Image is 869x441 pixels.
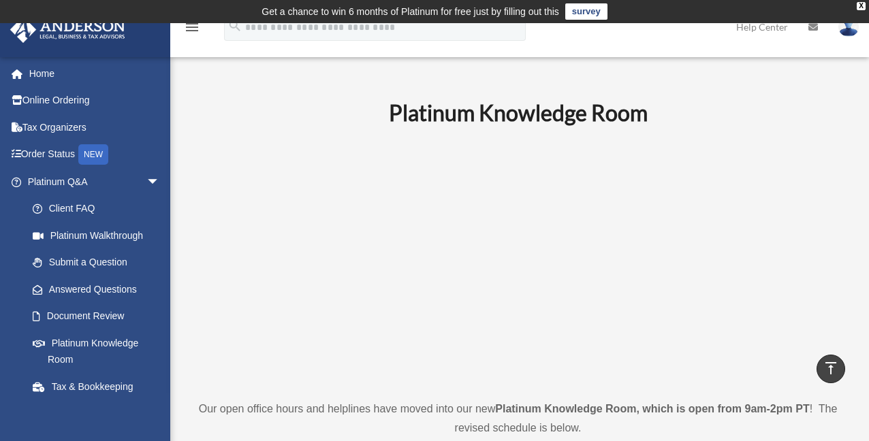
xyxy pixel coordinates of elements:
[838,17,859,37] img: User Pic
[823,360,839,376] i: vertical_align_top
[146,168,174,196] span: arrow_drop_down
[10,114,180,141] a: Tax Organizers
[10,87,180,114] a: Online Ordering
[19,276,180,303] a: Answered Questions
[78,144,108,165] div: NEW
[10,60,180,87] a: Home
[19,329,174,373] a: Platinum Knowledge Room
[184,24,200,35] a: menu
[857,2,866,10] div: close
[565,3,607,20] a: survey
[10,141,180,169] a: Order StatusNEW
[19,303,180,330] a: Document Review
[19,222,180,249] a: Platinum Walkthrough
[184,19,200,35] i: menu
[19,195,180,223] a: Client FAQ
[314,144,723,374] iframe: 231110_Toby_KnowledgeRoom
[10,168,180,195] a: Platinum Q&Aarrow_drop_down
[227,18,242,33] i: search
[262,3,559,20] div: Get a chance to win 6 months of Platinum for free just by filling out this
[19,249,180,276] a: Submit a Question
[495,403,809,414] strong: Platinum Knowledge Room, which is open from 9am-2pm PT
[817,355,845,383] a: vertical_align_top
[19,373,180,416] a: Tax & Bookkeeping Packages
[6,16,129,43] img: Anderson Advisors Platinum Portal
[389,99,648,126] b: Platinum Knowledge Room
[194,399,842,438] p: Our open office hours and helplines have moved into our new ! The revised schedule is below.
